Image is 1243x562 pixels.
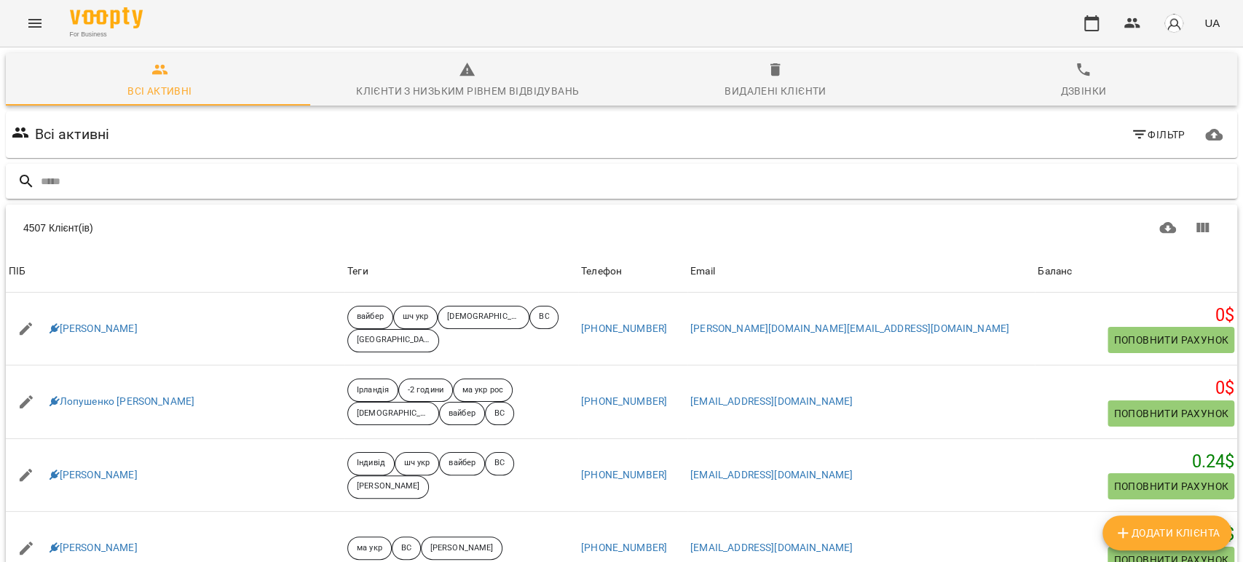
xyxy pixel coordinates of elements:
a: Лопушенко [PERSON_NAME] [50,395,195,409]
a: [EMAIL_ADDRESS][DOMAIN_NAME] [690,395,853,407]
p: Ірландія [357,384,389,397]
a: [PHONE_NUMBER] [581,322,667,334]
p: ВС [494,408,505,420]
div: ВС [485,402,514,425]
a: [PHONE_NUMBER] [581,469,667,480]
a: [EMAIL_ADDRESS][DOMAIN_NAME] [690,469,853,480]
h5: 0 $ [1038,377,1234,400]
p: шч укр [404,457,430,470]
span: UA [1204,15,1220,31]
p: [PERSON_NAME] [430,542,493,555]
button: Поповнити рахунок [1108,327,1234,353]
div: Ірландія [347,379,398,402]
div: ПІБ [9,263,25,280]
a: [PHONE_NUMBER] [581,542,667,553]
button: Завантажити CSV [1151,210,1185,245]
span: Додати клієнта [1114,524,1220,542]
div: Клієнти з низьким рівнем відвідувань [356,82,579,100]
button: Показати колонки [1185,210,1220,245]
div: Sort [690,263,715,280]
p: ма укр [357,542,382,555]
p: шч укр [403,311,429,323]
span: ПІБ [9,263,342,280]
div: [DEMOGRAPHIC_DATA][PERSON_NAME] [438,306,529,329]
div: шч укр [393,306,438,329]
a: [PERSON_NAME] [50,322,138,336]
div: [PERSON_NAME] [347,475,429,499]
p: вайбер [449,408,476,420]
button: Menu [17,6,52,41]
div: -2 години [398,379,453,402]
div: [DEMOGRAPHIC_DATA][PERSON_NAME] [347,402,439,425]
div: Дзвінки [1060,82,1106,100]
div: Телефон [581,263,622,280]
div: Всі активні [127,82,192,100]
span: For Business [70,30,143,39]
p: [PERSON_NAME] [357,480,419,493]
div: вайбер [347,306,393,329]
div: [GEOGRAPHIC_DATA] [347,329,439,352]
a: [EMAIL_ADDRESS][DOMAIN_NAME] [690,542,853,553]
div: ма укр [347,537,392,560]
span: Поповнити рахунок [1113,405,1228,422]
p: Індивід [357,457,385,470]
div: ВС [529,306,559,329]
span: Фільтр [1131,126,1185,143]
button: UA [1199,9,1226,36]
div: Table Toolbar [6,205,1237,251]
p: [DEMOGRAPHIC_DATA][PERSON_NAME] [447,311,520,323]
p: [DEMOGRAPHIC_DATA][PERSON_NAME] [357,408,430,420]
p: ВС [494,457,505,470]
h5: 0.24 $ [1038,451,1234,473]
div: Індивід [347,452,395,475]
h5: 0 $ [1038,304,1234,327]
div: Видалені клієнти [725,82,826,100]
a: [PERSON_NAME] [50,468,138,483]
a: [PERSON_NAME][DOMAIN_NAME][EMAIL_ADDRESS][DOMAIN_NAME] [690,322,1009,334]
div: Email [690,263,715,280]
p: вайбер [449,457,476,470]
button: Фільтр [1125,122,1191,148]
div: ма укр рос [453,379,513,402]
p: вайбер [357,311,384,323]
p: ВС [539,311,549,323]
div: Sort [581,263,622,280]
a: [PHONE_NUMBER] [581,395,667,407]
button: Поповнити рахунок [1108,400,1234,427]
span: Телефон [581,263,684,280]
div: Sort [1038,263,1072,280]
div: 4507 Клієнт(ів) [23,221,622,235]
h6: Всі активні [35,123,110,146]
button: Поповнити рахунок [1108,473,1234,499]
button: Додати клієнта [1102,515,1231,550]
p: ВС [401,542,411,555]
div: ВС [392,537,421,560]
div: вайбер [439,402,485,425]
h5: 0.6 $ [1038,523,1234,546]
img: Voopty Logo [70,7,143,28]
div: ВС [485,452,514,475]
p: [GEOGRAPHIC_DATA] [357,334,430,347]
span: Поповнити рахунок [1113,331,1228,349]
div: Теги [347,263,575,280]
div: [PERSON_NAME] [421,537,502,560]
div: Sort [9,263,25,280]
div: шч укр [395,452,440,475]
div: Баланс [1038,263,1072,280]
a: [PERSON_NAME] [50,541,138,555]
span: Email [690,263,1032,280]
div: вайбер [439,452,485,475]
img: avatar_s.png [1164,13,1184,33]
p: -2 години [408,384,443,397]
span: Поповнити рахунок [1113,478,1228,495]
span: Баланс [1038,263,1234,280]
p: ма укр рос [462,384,503,397]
